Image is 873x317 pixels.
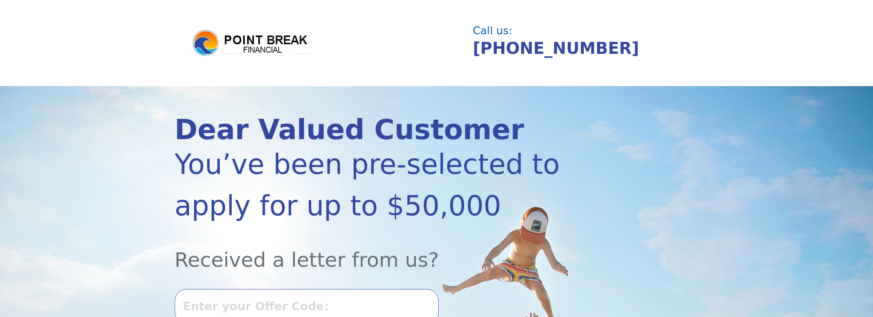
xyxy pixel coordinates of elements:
[175,116,620,144] div: Dear Valued Customer
[191,29,311,57] img: logo.png
[473,26,691,36] div: Call us:
[175,144,620,226] div: You’ve been pre-selected to apply for up to $50,000
[473,39,639,58] a: [PHONE_NUMBER]
[175,226,620,275] div: Received a letter from us?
